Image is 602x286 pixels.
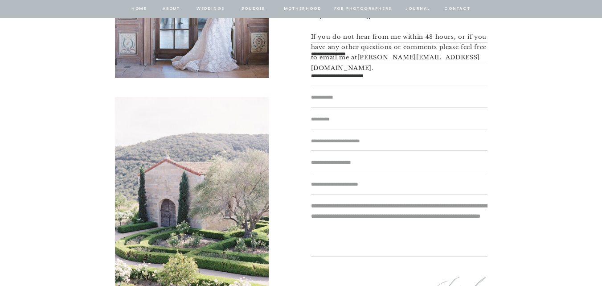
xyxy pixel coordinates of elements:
[241,5,266,13] a: BOUDOIR
[131,5,148,13] a: home
[404,5,432,13] a: journal
[162,5,181,13] a: about
[196,5,226,13] a: Weddings
[284,5,321,13] a: Motherhood
[334,5,392,13] a: for photographers
[443,5,472,13] a: contact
